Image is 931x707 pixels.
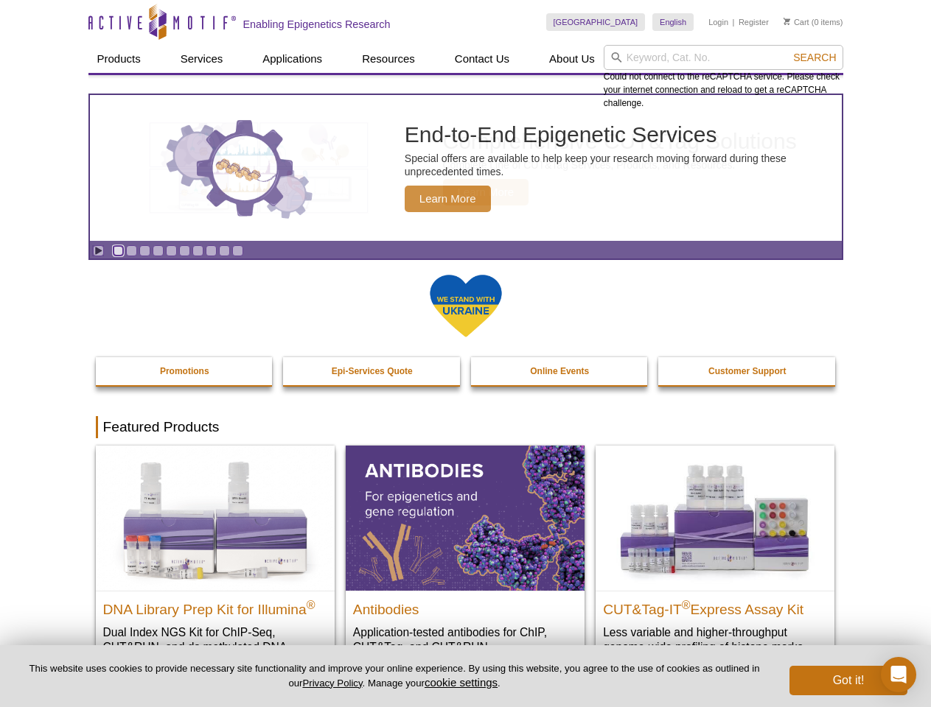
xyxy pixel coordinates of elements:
strong: Customer Support [708,366,786,376]
input: Keyword, Cat. No. [604,45,843,70]
sup: ® [307,598,315,611]
a: Online Events [471,357,649,385]
a: [GEOGRAPHIC_DATA] [546,13,646,31]
button: cookie settings [425,676,498,689]
a: Products [88,45,150,73]
a: Go to slide 7 [192,245,203,256]
a: Resources [353,45,424,73]
li: (0 items) [784,13,843,31]
a: Go to slide 1 [113,245,124,256]
h2: CUT&Tag-IT Express Assay Kit [603,595,827,617]
p: This website uses cookies to provide necessary site functionality and improve your online experie... [24,662,765,690]
a: Privacy Policy [302,678,362,689]
p: Application-tested antibodies for ChIP, CUT&Tag, and CUT&RUN. [353,625,577,655]
img: CUT&Tag-IT® Express Assay Kit [596,446,834,590]
a: Login [708,17,728,27]
a: Toggle autoplay [93,245,104,256]
a: DNA Library Prep Kit for Illumina DNA Library Prep Kit for Illumina® Dual Index NGS Kit for ChIP-... [96,446,335,683]
a: Go to slide 8 [206,245,217,256]
a: CUT&Tag-IT® Express Assay Kit CUT&Tag-IT®Express Assay Kit Less variable and higher-throughput ge... [596,446,834,669]
a: Cart [784,17,809,27]
strong: Epi-Services Quote [332,366,413,376]
p: Dual Index NGS Kit for ChIP-Seq, CUT&RUN, and ds methylated DNA assays. [103,625,327,669]
a: About Us [540,45,604,73]
li: | [733,13,735,31]
img: DNA Library Prep Kit for Illumina [96,446,335,590]
a: Go to slide 5 [166,245,177,256]
img: We Stand With Ukraine [429,273,503,339]
a: Go to slide 4 [153,245,164,256]
h2: DNA Library Prep Kit for Illumina [103,595,327,617]
h2: Enabling Epigenetics Research [243,18,391,31]
button: Got it! [789,666,907,695]
button: Search [789,51,840,64]
a: Go to slide 2 [126,245,137,256]
img: All Antibodies [346,446,585,590]
a: All Antibodies Antibodies Application-tested antibodies for ChIP, CUT&Tag, and CUT&RUN. [346,446,585,669]
a: Go to slide 10 [232,245,243,256]
a: Contact Us [446,45,518,73]
a: Go to slide 6 [179,245,190,256]
a: Services [172,45,232,73]
strong: Promotions [160,366,209,376]
div: Open Intercom Messenger [881,657,916,692]
strong: Online Events [530,366,589,376]
a: Applications [254,45,331,73]
a: Promotions [96,357,274,385]
p: Less variable and higher-throughput genome-wide profiling of histone marks​. [603,625,827,655]
a: Customer Support [658,357,837,385]
img: Your Cart [784,18,790,25]
a: Go to slide 9 [219,245,230,256]
sup: ® [682,598,691,611]
a: Register [739,17,769,27]
div: Could not connect to the reCAPTCHA service. Please check your internet connection and reload to g... [604,45,843,110]
span: Search [793,52,836,63]
h2: Featured Products [96,416,836,438]
a: English [652,13,694,31]
h2: Antibodies [353,595,577,617]
a: Epi-Services Quote [283,357,461,385]
a: Go to slide 3 [139,245,150,256]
